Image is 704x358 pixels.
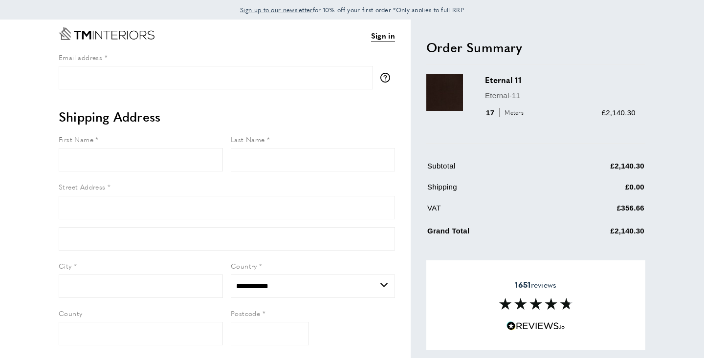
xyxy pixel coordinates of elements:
td: £2,140.30 [548,223,644,244]
span: First Name [59,134,93,144]
span: Meters [499,108,526,117]
p: Eternal-11 [485,90,636,102]
td: £0.00 [548,181,644,200]
span: Apply Discount Code [426,258,498,270]
span: Street Address [59,182,106,191]
td: Subtotal [427,160,547,179]
span: Email address [59,52,102,62]
span: County [59,308,82,318]
button: More information [380,73,395,83]
img: Eternal 11 [426,74,463,111]
td: £356.66 [548,202,644,221]
td: VAT [427,202,547,221]
div: 17 [485,107,527,119]
h2: Order Summary [426,39,645,56]
span: £2,140.30 [602,108,636,117]
span: Sign up to our newsletter [240,5,313,14]
a: Go to Home page [59,27,154,40]
span: for 10% off your first order *Only applies to full RRP [240,5,464,14]
td: £2,140.30 [548,160,644,179]
span: reviews [515,280,556,290]
a: Sign up to our newsletter [240,5,313,15]
h2: Shipping Address [59,108,395,126]
a: Sign in [371,30,395,42]
span: Last Name [231,134,265,144]
span: Postcode [231,308,260,318]
span: Country [231,261,257,271]
img: Reviews.io 5 stars [506,321,565,331]
img: Reviews section [499,298,572,310]
h3: Eternal 11 [485,74,636,85]
td: Grand Total [427,223,547,244]
strong: 1651 [515,279,530,290]
td: Shipping [427,181,547,200]
span: City [59,261,72,271]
